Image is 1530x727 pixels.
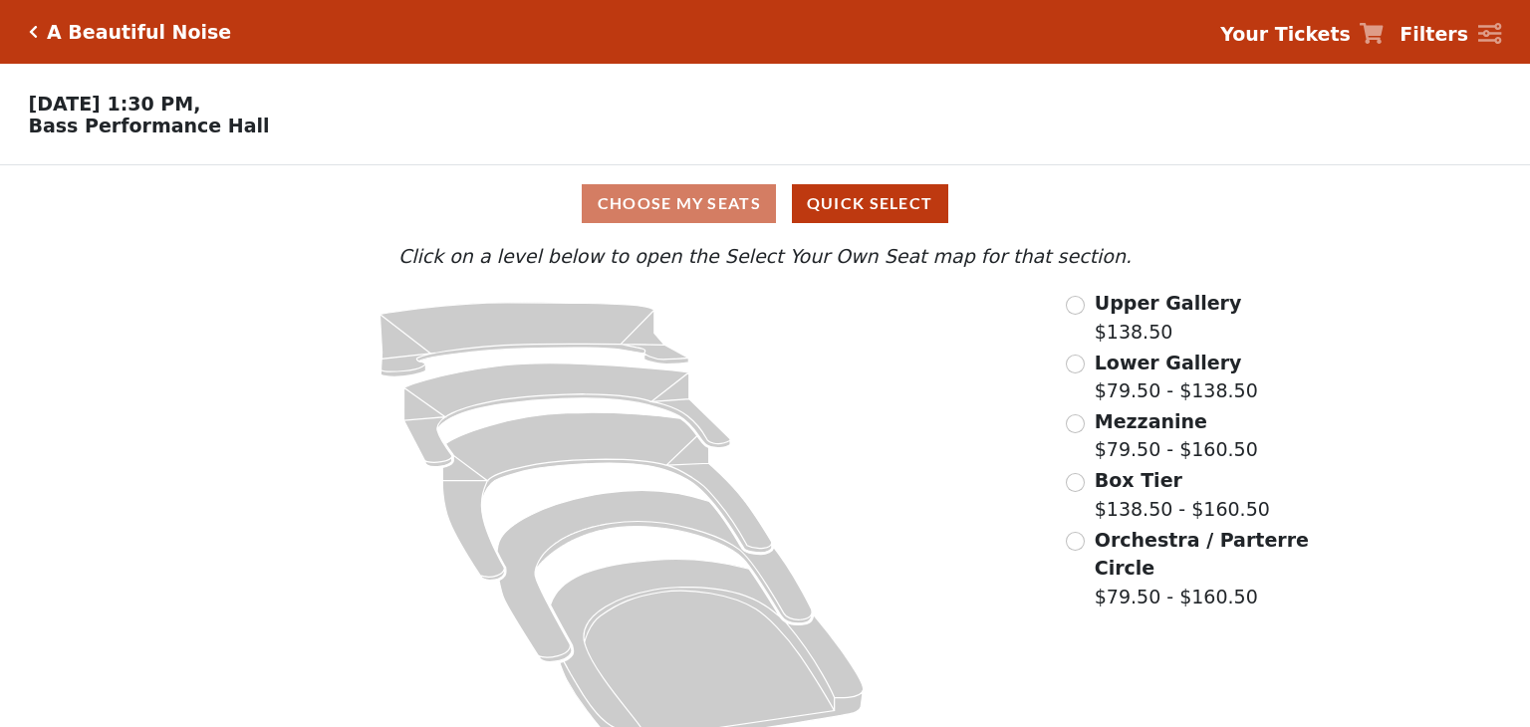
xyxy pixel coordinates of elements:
span: Orchestra / Parterre Circle [1095,529,1309,580]
h5: A Beautiful Noise [47,21,231,44]
label: $79.50 - $160.50 [1095,407,1258,464]
p: Click on a level below to open the Select Your Own Seat map for that section. [205,242,1325,271]
button: Quick Select [792,184,948,223]
label: $79.50 - $160.50 [1095,526,1312,611]
a: Filters [1400,20,1501,49]
a: Click here to go back to filters [29,25,38,39]
span: Mezzanine [1095,410,1207,432]
strong: Filters [1400,23,1468,45]
path: Lower Gallery - Seats Available: 14 [404,363,730,467]
label: $138.50 [1095,289,1242,346]
path: Upper Gallery - Seats Available: 262 [381,303,689,376]
span: Upper Gallery [1095,292,1242,314]
span: Lower Gallery [1095,352,1242,373]
strong: Your Tickets [1220,23,1351,45]
span: Box Tier [1095,469,1182,491]
label: $79.50 - $138.50 [1095,349,1258,405]
a: Your Tickets [1220,20,1384,49]
label: $138.50 - $160.50 [1095,466,1270,523]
